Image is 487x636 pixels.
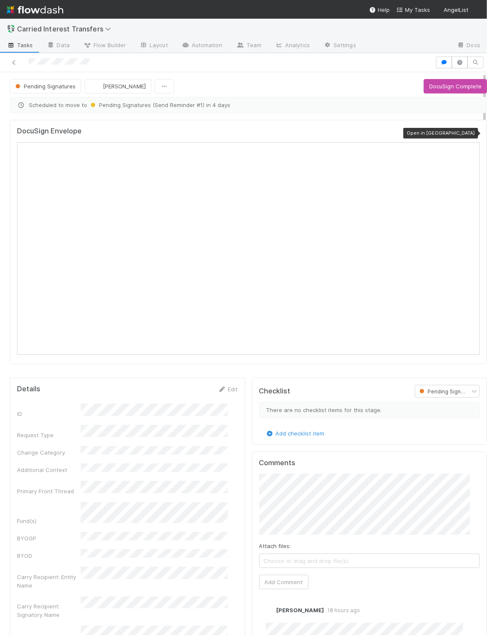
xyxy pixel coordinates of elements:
[10,79,81,93] button: Pending Signatures
[472,6,480,14] img: avatar_93b89fca-d03a-423a-b274-3dd03f0a621f.png
[83,41,126,49] span: Flow Builder
[259,542,291,550] label: Attach files:
[7,25,15,32] span: 💱
[396,6,430,13] span: My Tasks
[324,607,360,613] span: 18 hours ago
[268,39,317,53] a: Analytics
[17,431,81,439] div: Request Type
[396,6,430,14] a: My Tasks
[17,466,81,474] div: Additional Context
[317,39,363,53] a: Settings
[17,551,81,560] div: BYOD
[89,102,204,108] span: Pending Signatures (Send Reminder #1)
[418,388,477,395] span: Pending Signatures
[92,82,100,90] img: avatar_93b89fca-d03a-423a-b274-3dd03f0a621f.png
[218,386,238,393] a: Edit
[259,402,480,418] div: There are no checklist items for this stage.
[444,6,468,13] span: AngelList
[229,39,268,53] a: Team
[260,554,480,568] span: Choose or drag and drop file(s)
[17,573,81,590] div: Carry Recipient: Entity Name
[450,39,487,53] a: Docs
[17,487,81,495] div: Primary Front Thread
[7,3,63,17] img: logo-inverted-e16ddd16eac7371096b0.svg
[17,101,480,109] span: Scheduled to move to in 4 days
[266,430,325,437] a: Add checklist item
[17,448,81,457] div: Change Category
[17,517,81,525] div: Fund(s)
[40,39,76,53] a: Data
[85,79,151,93] button: [PERSON_NAME]
[259,575,309,589] button: Add Comment
[7,41,33,49] span: Tasks
[17,602,81,619] div: Carry Recipient: Signatory Name
[175,39,229,53] a: Automation
[103,83,146,90] span: [PERSON_NAME]
[277,607,324,613] span: [PERSON_NAME]
[259,387,291,396] h5: Checklist
[14,83,76,90] span: Pending Signatures
[17,25,115,33] span: Carried Interest Transfers
[266,606,274,614] img: avatar_93b89fca-d03a-423a-b274-3dd03f0a621f.png
[17,385,40,393] h5: Details
[17,410,81,418] div: ID
[76,39,133,53] a: Flow Builder
[17,534,81,543] div: BYOGP
[424,79,487,93] button: DocuSign Complete
[259,459,480,467] h5: Comments
[133,39,175,53] a: Layout
[17,127,82,136] h5: DocuSign Envelope
[369,6,390,14] div: Help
